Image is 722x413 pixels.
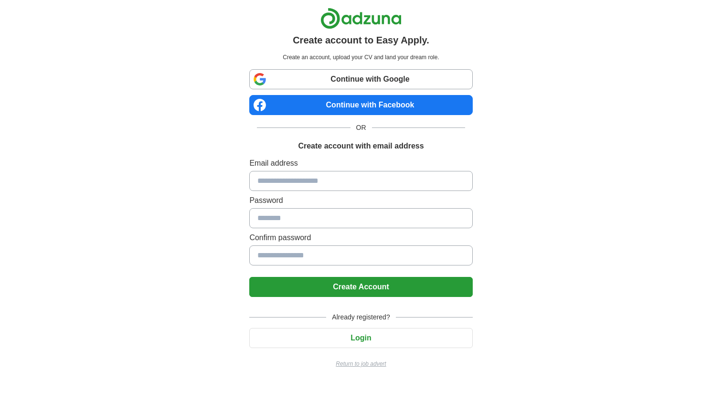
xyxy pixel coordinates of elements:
a: Login [249,334,472,342]
label: Confirm password [249,232,472,244]
button: Login [249,328,472,348]
a: Continue with Facebook [249,95,472,115]
p: Create an account, upload your CV and land your dream role. [251,53,470,62]
a: Continue with Google [249,69,472,89]
label: Password [249,195,472,206]
h1: Create account to Easy Apply. [293,33,429,47]
span: OR [350,123,372,133]
a: Return to job advert [249,360,472,368]
label: Email address [249,158,472,169]
span: Already registered? [326,312,395,322]
h1: Create account with email address [298,140,424,152]
button: Create Account [249,277,472,297]
img: Adzuna logo [320,8,402,29]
